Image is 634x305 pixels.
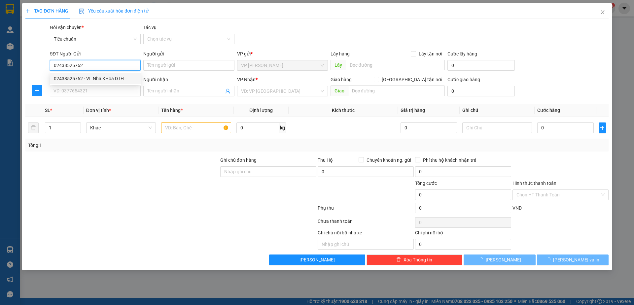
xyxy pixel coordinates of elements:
span: loading [546,257,553,262]
span: Phí thu hộ khách nhận trả [420,156,479,164]
span: close [600,10,605,15]
div: Phụ thu [317,204,414,216]
span: VP Minh Khai [241,60,324,70]
button: plus [599,122,606,133]
span: Cước hàng [537,108,560,113]
input: Dọc đường [346,60,445,70]
input: Nhập ghi chú [318,239,414,250]
span: Lấy hàng [331,51,350,56]
input: VD: Bàn, Ghế [161,122,231,133]
th: Ghi chú [460,104,535,117]
span: plus [599,125,606,130]
button: deleteXóa Thông tin [367,254,463,265]
span: SL [45,108,50,113]
div: 02438525762 - VL Nha KHoa DTH [50,73,141,84]
span: Chuyển khoản ng. gửi [364,156,414,164]
label: Hình thức thanh toán [512,181,556,186]
span: VP Nhận [237,77,256,82]
span: [PERSON_NAME] [486,256,521,263]
strong: 024 3236 3236 - [12,25,75,37]
span: plus [32,88,42,93]
span: Gửi hàng Hạ Long: Hotline: [11,44,76,56]
span: TẠO ĐƠN HÀNG [25,8,68,14]
input: Ghi Chú [462,122,532,133]
div: SĐT Người Gửi [50,50,141,57]
div: 02438525762 - VL Nha KHoa DTH [54,75,137,82]
button: Close [593,3,612,22]
div: Người nhận [143,76,234,83]
label: Cước giao hàng [447,77,480,82]
span: Thu Hộ [318,157,333,163]
div: Người gửi [143,50,234,57]
button: [PERSON_NAME] [464,254,535,265]
strong: Công ty TNHH Phúc Xuyên [16,3,71,17]
label: Ghi chú đơn hàng [220,157,257,163]
input: Cước lấy hàng [447,60,515,71]
label: Cước lấy hàng [447,51,477,56]
span: Đơn vị tính [86,108,111,113]
div: Tổng: 1 [28,142,245,149]
div: Chi phí nội bộ [415,229,511,239]
input: 0 [401,122,457,133]
div: VP gửi [237,50,328,57]
button: [PERSON_NAME] [269,254,365,265]
label: Tác vụ [143,25,157,30]
input: Cước giao hàng [447,86,515,96]
span: delete [396,257,401,262]
span: Lấy [331,60,346,70]
div: Ghi chú nội bộ nhà xe [318,229,414,239]
button: plus [32,85,42,96]
span: [GEOGRAPHIC_DATA] tận nơi [379,76,445,83]
span: plus [25,9,30,13]
input: Dọc đường [348,85,445,96]
span: VND [512,205,522,211]
button: [PERSON_NAME] và In [537,254,609,265]
button: delete [28,122,39,133]
span: [PERSON_NAME] [299,256,335,263]
input: Ghi chú đơn hàng [220,166,316,177]
span: Giao hàng [331,77,352,82]
strong: 0888 827 827 - 0848 827 827 [22,31,75,43]
span: Gửi hàng [GEOGRAPHIC_DATA]: Hotline: [12,19,75,43]
span: loading [478,257,486,262]
span: Giao [331,85,348,96]
span: Tổng cước [415,181,437,186]
img: icon [79,9,84,14]
span: Lấy tận nơi [416,50,445,57]
span: Định lượng [249,108,273,113]
span: Kích thước [332,108,355,113]
span: Tiêu chuẩn [54,34,137,44]
span: [PERSON_NAME] và In [553,256,599,263]
span: Tên hàng [161,108,183,113]
span: Khác [90,123,152,133]
span: Gói vận chuyển [50,25,84,30]
span: Giá trị hàng [401,108,425,113]
span: Xóa Thông tin [404,256,432,263]
span: kg [279,122,286,133]
span: user-add [225,88,230,94]
span: Yêu cầu xuất hóa đơn điện tử [79,8,149,14]
div: Chưa thanh toán [317,218,414,229]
